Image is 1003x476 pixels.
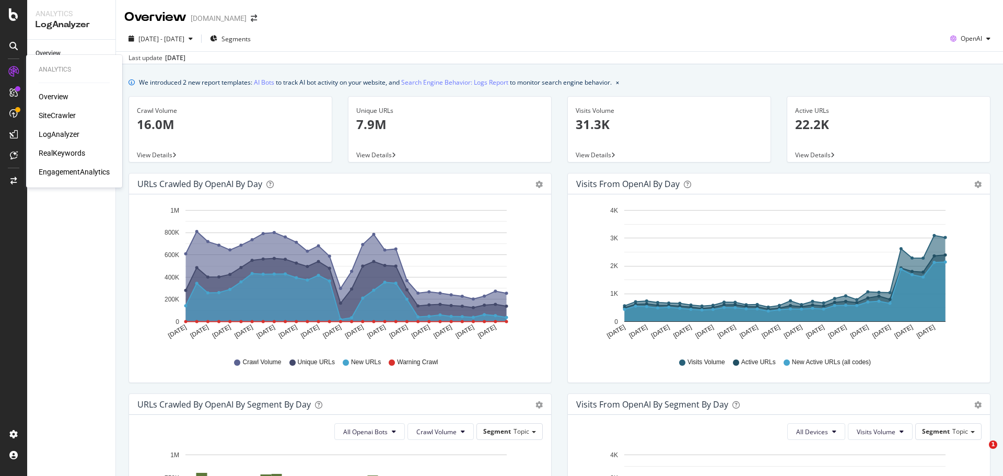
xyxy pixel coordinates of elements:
[39,148,85,158] a: RealKeywords
[129,53,185,63] div: Last update
[871,323,892,340] text: [DATE]
[137,115,324,133] p: 16.0M
[176,318,179,326] text: 0
[989,440,997,449] span: 1
[221,34,251,43] span: Segments
[254,77,274,88] a: AI Bots
[483,427,511,436] span: Segment
[344,323,365,340] text: [DATE]
[165,229,179,237] text: 800K
[716,323,737,340] text: [DATE]
[356,115,543,133] p: 7.9M
[137,106,324,115] div: Crawl Volume
[738,323,759,340] text: [DATE]
[165,53,185,63] div: [DATE]
[514,427,529,436] span: Topic
[576,150,611,159] span: View Details
[137,150,172,159] span: View Details
[343,427,388,436] span: All Openai Bots
[605,323,626,340] text: [DATE]
[454,323,475,340] text: [DATE]
[137,179,262,189] div: URLs Crawled by OpenAI by day
[857,427,895,436] span: Visits Volume
[922,427,950,436] span: Segment
[610,207,618,214] text: 4K
[687,358,725,367] span: Visits Volume
[36,48,108,59] a: Overview
[613,75,622,90] button: close banner
[804,323,825,340] text: [DATE]
[433,323,453,340] text: [DATE]
[206,30,255,47] button: Segments
[366,323,387,340] text: [DATE]
[124,8,186,26] div: Overview
[952,427,968,436] span: Topic
[39,110,76,121] a: SiteCrawler
[137,399,311,410] div: URLs Crawled by OpenAI By Segment By Day
[397,358,438,367] span: Warning Crawl
[628,323,649,340] text: [DATE]
[167,323,188,340] text: [DATE]
[915,323,936,340] text: [DATE]
[535,401,543,409] div: gear
[356,106,543,115] div: Unique URLs
[211,323,232,340] text: [DATE]
[39,65,110,74] div: Analytics
[967,440,993,466] iframe: Intercom live chat
[672,323,693,340] text: [DATE]
[961,34,982,43] span: OpenAI
[893,323,914,340] text: [DATE]
[795,106,982,115] div: Active URLs
[39,91,68,102] a: Overview
[191,13,247,24] div: [DOMAIN_NAME]
[650,323,671,340] text: [DATE]
[407,423,474,440] button: Crawl Volume
[36,8,107,19] div: Analytics
[610,235,618,242] text: 3K
[974,401,982,409] div: gear
[170,451,179,459] text: 1M
[576,106,763,115] div: Visits Volume
[388,323,409,340] text: [DATE]
[610,262,618,270] text: 2K
[242,358,281,367] span: Crawl Volume
[165,296,179,303] text: 200K
[165,274,179,281] text: 400K
[139,77,612,88] div: We introduced 2 new report templates: to track AI bot activity on your website, and to monitor se...
[189,323,210,340] text: [DATE]
[610,291,618,298] text: 1K
[299,323,320,340] text: [DATE]
[298,358,335,367] span: Unique URLs
[792,358,871,367] span: New Active URLs (all codes)
[233,323,254,340] text: [DATE]
[974,181,982,188] div: gear
[610,451,618,459] text: 4K
[356,150,392,159] span: View Details
[849,323,870,340] text: [DATE]
[129,77,990,88] div: info banner
[322,323,343,340] text: [DATE]
[410,323,431,340] text: [DATE]
[761,323,782,340] text: [DATE]
[39,129,79,140] div: LogAnalyzer
[576,179,680,189] div: Visits from OpenAI by day
[334,423,405,440] button: All Openai Bots
[39,167,110,177] a: EngagementAnalytics
[255,323,276,340] text: [DATE]
[416,427,457,436] span: Crawl Volume
[795,150,831,159] span: View Details
[165,251,179,259] text: 600K
[576,203,978,348] svg: A chart.
[946,30,995,47] button: OpenAI
[137,203,539,348] svg: A chart.
[36,48,61,59] div: Overview
[170,207,179,214] text: 1M
[277,323,298,340] text: [DATE]
[401,77,508,88] a: Search Engine Behavior: Logs Report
